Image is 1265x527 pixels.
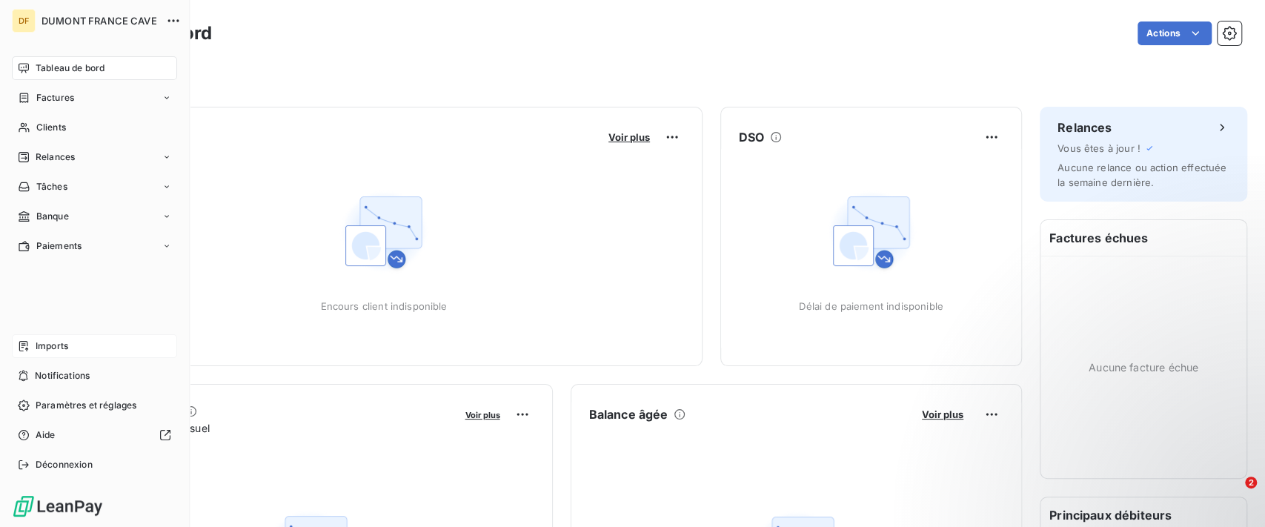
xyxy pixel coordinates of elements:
[12,9,36,33] div: DF
[36,339,68,353] span: Imports
[336,185,431,279] img: Empty state
[36,210,69,223] span: Banque
[36,180,67,193] span: Tâches
[41,15,157,27] span: DUMONT FRANCE CAVE
[36,239,82,253] span: Paiements
[1138,21,1212,45] button: Actions
[36,150,75,164] span: Relances
[36,399,136,412] span: Paramètres et réglages
[12,423,177,447] a: Aide
[739,128,764,146] h6: DSO
[604,130,654,144] button: Voir plus
[1089,359,1198,375] span: Aucune facture échue
[917,408,968,421] button: Voir plus
[36,91,74,105] span: Factures
[1058,119,1112,136] h6: Relances
[799,300,943,312] span: Délai de paiement indisponible
[1058,142,1141,154] span: Vous êtes à jour !
[465,410,500,420] span: Voir plus
[1058,162,1226,188] span: Aucune relance ou action effectuée la semaine dernière.
[36,62,104,75] span: Tableau de bord
[84,420,455,436] span: Chiffre d'affaires mensuel
[922,408,963,420] span: Voir plus
[1215,477,1250,512] iframe: Intercom live chat
[969,383,1265,487] iframe: Intercom notifications message
[1040,220,1246,256] h6: Factures échues
[461,408,505,421] button: Voir plus
[36,458,93,471] span: Déconnexion
[608,131,650,143] span: Voir plus
[35,369,90,382] span: Notifications
[1245,477,1257,488] span: 2
[320,300,447,312] span: Encours client indisponible
[36,121,66,134] span: Clients
[589,405,668,423] h6: Balance âgée
[824,185,919,279] img: Empty state
[12,494,104,518] img: Logo LeanPay
[36,428,56,442] span: Aide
